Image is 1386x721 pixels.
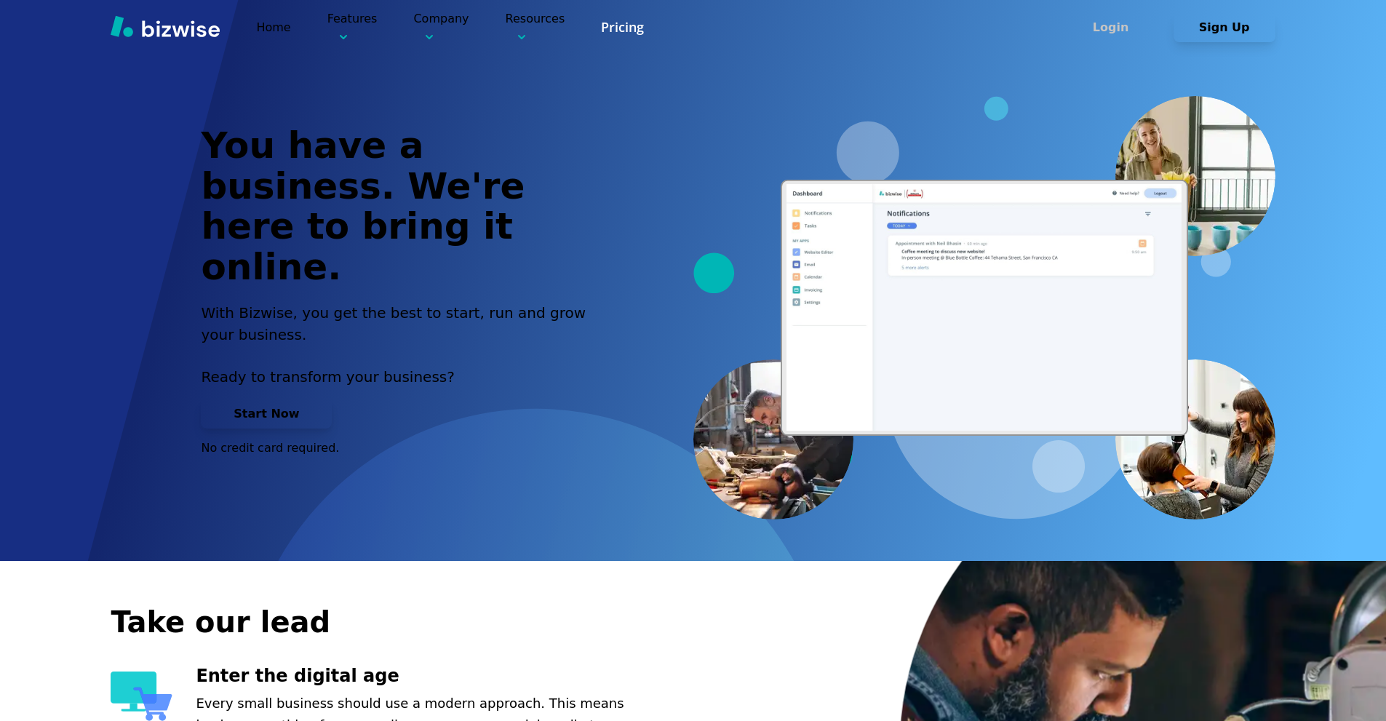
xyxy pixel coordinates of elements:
[413,10,469,44] p: Company
[111,602,1202,642] h2: Take our lead
[201,126,602,287] h1: You have a business. We're here to bring it online.
[201,407,332,421] a: Start Now
[201,366,602,388] p: Ready to transform your business?
[1060,13,1162,42] button: Login
[1174,20,1275,34] a: Sign Up
[506,10,565,44] p: Resources
[111,672,172,721] img: Enter the digital age Icon
[1174,13,1275,42] button: Sign Up
[601,18,644,36] a: Pricing
[256,20,290,34] a: Home
[327,10,378,44] p: Features
[1060,20,1174,34] a: Login
[196,664,656,688] h3: Enter the digital age
[111,15,220,37] img: Bizwise Logo
[201,440,602,456] p: No credit card required.
[201,302,602,346] h2: With Bizwise, you get the best to start, run and grow your business.
[201,399,332,429] button: Start Now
